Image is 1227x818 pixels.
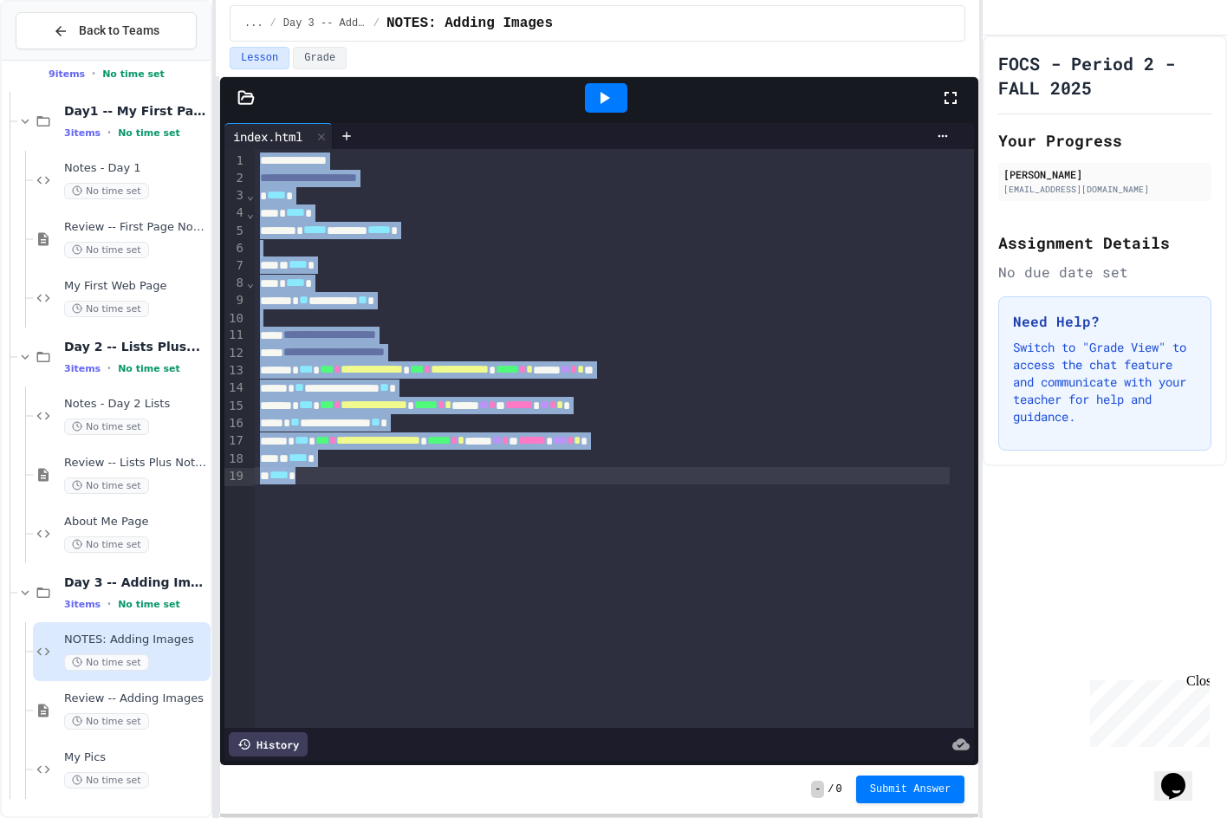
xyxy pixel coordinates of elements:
span: - [811,781,824,798]
span: No time set [64,183,149,199]
h2: Assignment Details [998,230,1211,255]
span: No time set [64,419,149,435]
span: ... [244,16,263,30]
div: 6 [224,240,246,257]
div: 10 [224,310,246,328]
div: 3 [224,187,246,204]
div: 5 [224,223,246,240]
span: • [107,126,111,140]
span: / [373,16,380,30]
span: NOTES: Adding Images [64,633,207,647]
div: 4 [224,204,246,222]
span: 3 items [64,127,101,139]
span: No time set [64,536,149,553]
span: Review -- Lists Plus Notes [64,456,207,471]
span: Day 3 -- Adding Images [64,575,207,590]
span: About Me Page [64,515,207,529]
span: NOTES: Adding Images [386,13,553,34]
span: My Pics [64,750,207,765]
iframe: chat widget [1154,749,1210,801]
span: Back to Teams [79,22,159,40]
div: 7 [224,257,246,275]
span: No time set [64,713,149,730]
span: No time set [118,363,180,374]
div: 12 [224,345,246,362]
p: Switch to "Grade View" to access the chat feature and communicate with your teacher for help and ... [1013,339,1197,425]
button: Back to Teams [16,12,197,49]
div: [EMAIL_ADDRESS][DOMAIN_NAME] [1003,183,1206,196]
h2: Your Progress [998,128,1211,153]
span: No time set [118,127,180,139]
span: • [107,361,111,375]
span: Day1 -- My First Page [64,103,207,119]
span: No time set [64,477,149,494]
span: Notes - Day 1 [64,161,207,176]
div: 11 [224,327,246,344]
span: My First Web Page [64,279,207,294]
span: Fold line [246,206,255,220]
div: 13 [224,362,246,380]
span: 3 items [64,363,101,374]
span: / [828,782,834,796]
div: index.html [224,127,311,146]
button: Lesson [230,47,289,69]
h3: Need Help? [1013,311,1197,332]
div: 19 [224,468,246,485]
span: Review -- Adding Images [64,691,207,706]
span: Review -- First Page Notes [64,220,207,235]
div: [PERSON_NAME] [1003,166,1206,182]
span: 0 [836,782,842,796]
span: No time set [118,599,180,610]
span: Day 2 -- Lists Plus... [64,339,207,354]
div: Chat with us now!Close [7,7,120,110]
div: 17 [224,432,246,450]
span: No time set [64,301,149,317]
span: No time set [64,654,149,671]
span: Fold line [246,276,255,289]
span: Notes - Day 2 Lists [64,397,207,412]
span: No time set [64,772,149,789]
div: index.html [224,123,333,149]
span: No time set [64,242,149,258]
div: 14 [224,380,246,397]
div: 16 [224,415,246,432]
span: • [107,597,111,611]
span: Fold line [246,188,255,202]
span: 3 items [64,599,101,610]
h1: FOCS - Period 2 - FALL 2025 [998,51,1211,100]
div: 1 [224,153,246,170]
span: / [270,16,276,30]
span: • [92,67,95,81]
span: Submit Answer [870,782,951,796]
div: 15 [224,398,246,415]
div: 18 [224,451,246,468]
span: Day 3 -- Adding Images [283,16,367,30]
div: History [229,732,308,756]
iframe: chat widget [1083,673,1210,747]
button: Submit Answer [856,776,965,803]
button: Grade [293,47,347,69]
div: 8 [224,275,246,292]
span: 9 items [49,68,85,80]
div: 2 [224,170,246,187]
div: 9 [224,292,246,309]
div: No due date set [998,262,1211,282]
span: No time set [102,68,165,80]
